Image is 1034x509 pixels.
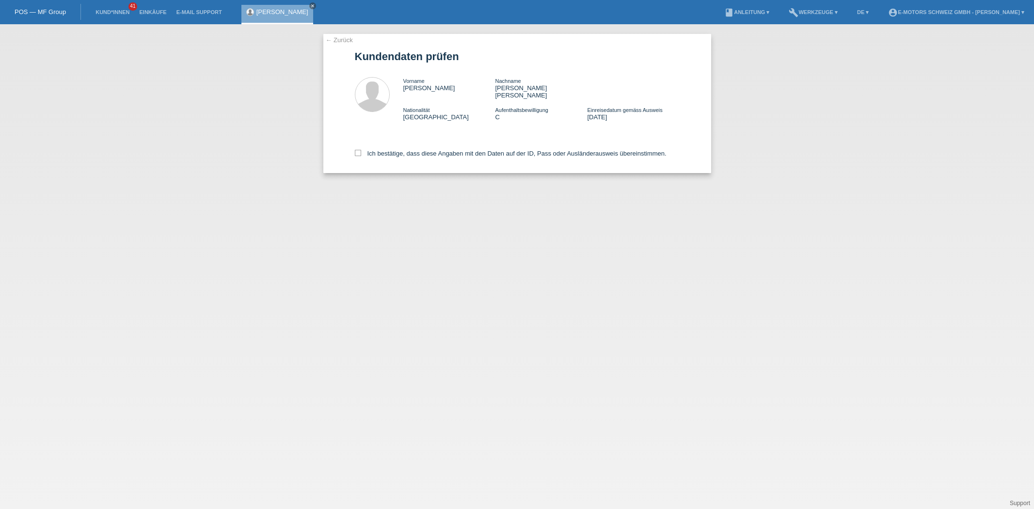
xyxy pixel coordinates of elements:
[326,36,353,44] a: ← Zurück
[172,9,227,15] a: E-Mail Support
[852,9,874,15] a: DE ▾
[310,3,315,8] i: close
[355,150,667,157] label: Ich bestätige, dass diese Angaben mit den Daten auf der ID, Pass oder Ausländerausweis übereinsti...
[587,107,662,113] span: Einreisedatum gemäss Ausweis
[309,2,316,9] a: close
[1010,500,1030,507] a: Support
[15,8,66,16] a: POS — MF Group
[403,78,425,84] span: Vorname
[789,8,798,17] i: build
[888,8,898,17] i: account_circle
[403,107,430,113] span: Nationalität
[587,106,679,121] div: [DATE]
[403,106,495,121] div: [GEOGRAPHIC_DATA]
[883,9,1029,15] a: account_circleE-Motors Schweiz GmbH - [PERSON_NAME] ▾
[403,77,495,92] div: [PERSON_NAME]
[495,106,587,121] div: C
[128,2,137,11] span: 41
[134,9,171,15] a: Einkäufe
[495,77,587,99] div: [PERSON_NAME] [PERSON_NAME]
[724,8,734,17] i: book
[256,8,308,16] a: [PERSON_NAME]
[719,9,774,15] a: bookAnleitung ▾
[784,9,843,15] a: buildWerkzeuge ▾
[495,78,521,84] span: Nachname
[91,9,134,15] a: Kund*innen
[495,107,548,113] span: Aufenthaltsbewilligung
[355,50,680,63] h1: Kundendaten prüfen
